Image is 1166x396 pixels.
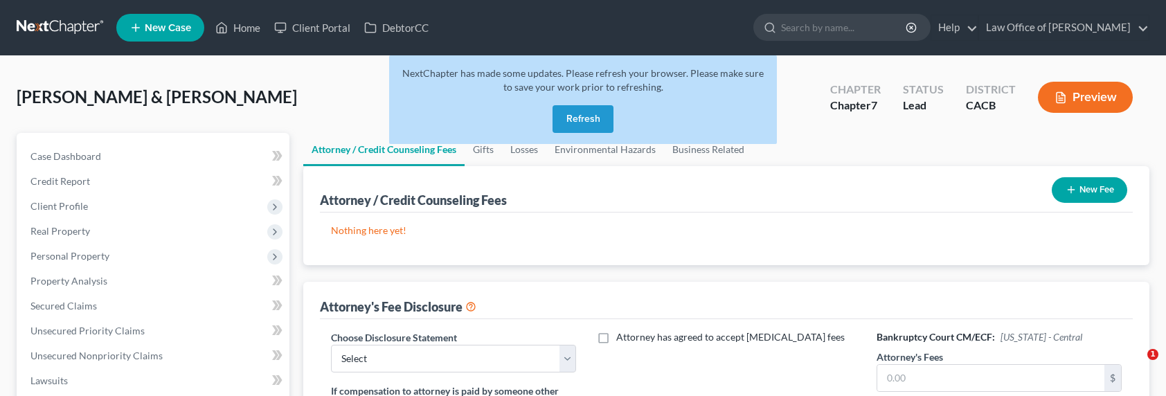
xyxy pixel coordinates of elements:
a: Lawsuits [19,368,289,393]
span: Attorney has agreed to accept [MEDICAL_DATA] fees [616,331,845,343]
span: Property Analysis [30,275,107,287]
button: Refresh [553,105,613,133]
a: Property Analysis [19,269,289,294]
label: Attorney's Fees [877,350,943,364]
label: Choose Disclosure Statement [331,330,457,345]
a: Client Portal [267,15,357,40]
span: Client Profile [30,200,88,212]
span: 7 [871,98,877,111]
div: Status [903,82,944,98]
a: Unsecured Priority Claims [19,318,289,343]
div: Chapter [830,82,881,98]
span: Lawsuits [30,375,68,386]
a: Secured Claims [19,294,289,318]
span: NextChapter has made some updates. Please refresh your browser. Please make sure to save your wor... [402,67,764,93]
span: Unsecured Priority Claims [30,325,145,336]
div: CACB [966,98,1016,114]
input: 0.00 [877,365,1104,391]
input: Search by name... [781,15,908,40]
div: District [966,82,1016,98]
span: Unsecured Nonpriority Claims [30,350,163,361]
h6: Bankruptcy Court CM/ECF: [877,330,1122,344]
div: Chapter [830,98,881,114]
div: Attorney's Fee Disclosure [320,298,476,315]
span: 1 [1147,349,1158,360]
a: Case Dashboard [19,144,289,169]
span: Case Dashboard [30,150,101,162]
p: Nothing here yet! [331,224,1122,237]
a: Credit Report [19,169,289,194]
span: [US_STATE] - Central [1001,331,1082,343]
button: New Fee [1052,177,1127,203]
div: $ [1104,365,1121,391]
a: Attorney / Credit Counseling Fees [303,133,465,166]
iframe: Intercom live chat [1119,349,1152,382]
span: Credit Report [30,175,90,187]
span: Personal Property [30,250,109,262]
div: Attorney / Credit Counseling Fees [320,192,507,208]
button: Preview [1038,82,1133,113]
span: [PERSON_NAME] & [PERSON_NAME] [17,87,297,107]
a: Law Office of [PERSON_NAME] [979,15,1149,40]
span: Secured Claims [30,300,97,312]
a: Home [208,15,267,40]
a: Help [931,15,978,40]
span: Real Property [30,225,90,237]
span: New Case [145,23,191,33]
div: Lead [903,98,944,114]
a: DebtorCC [357,15,436,40]
a: Unsecured Nonpriority Claims [19,343,289,368]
